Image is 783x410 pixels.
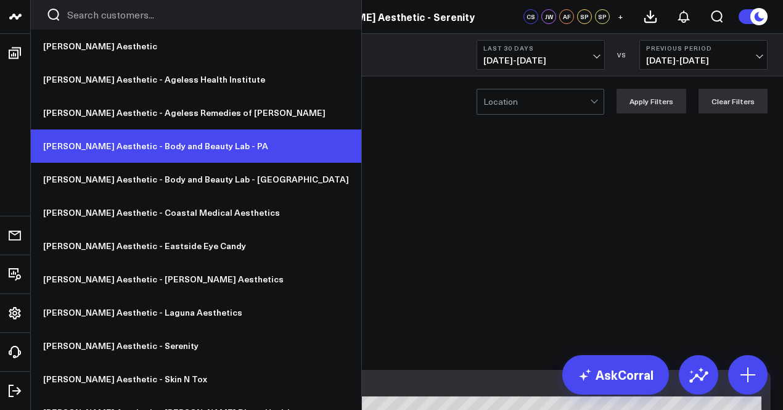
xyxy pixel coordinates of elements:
[646,44,761,52] b: Previous Period
[31,96,361,129] a: [PERSON_NAME] Aesthetic - Ageless Remedies of [PERSON_NAME]
[613,9,628,24] button: +
[577,9,592,24] div: SP
[31,296,361,329] a: [PERSON_NAME] Aesthetic - Laguna Aesthetics
[31,63,361,96] a: [PERSON_NAME] Aesthetic - Ageless Health Institute
[46,7,61,22] button: Search customers button
[483,55,598,65] span: [DATE] - [DATE]
[618,12,623,21] span: +
[523,9,538,24] div: CS
[31,329,361,363] a: [PERSON_NAME] Aesthetic - Serenity
[611,51,633,59] div: VS
[639,40,768,70] button: Previous Period[DATE]-[DATE]
[67,8,346,22] input: Search customers input
[646,55,761,65] span: [DATE] - [DATE]
[31,263,361,296] a: [PERSON_NAME] Aesthetic - [PERSON_NAME] Aesthetics
[31,196,361,229] a: [PERSON_NAME] Aesthetic - Coastal Medical Aesthetics
[699,89,768,113] button: Clear Filters
[562,355,669,395] a: AskCorral
[483,44,598,52] b: Last 30 Days
[477,40,605,70] button: Last 30 Days[DATE]-[DATE]
[617,89,686,113] button: Apply Filters
[31,163,361,196] a: [PERSON_NAME] Aesthetic - Body and Beauty Lab - [GEOGRAPHIC_DATA]
[31,229,361,263] a: [PERSON_NAME] Aesthetic - Eastside Eye Candy
[31,30,361,63] a: [PERSON_NAME] Aesthetic
[31,129,361,163] a: [PERSON_NAME] Aesthetic - Body and Beauty Lab - PA
[541,9,556,24] div: JW
[595,9,610,24] div: SP
[559,9,574,24] div: AF
[293,10,475,23] a: [PERSON_NAME] Aesthetic - Serenity
[31,363,361,396] a: [PERSON_NAME] Aesthetic - Skin N Tox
